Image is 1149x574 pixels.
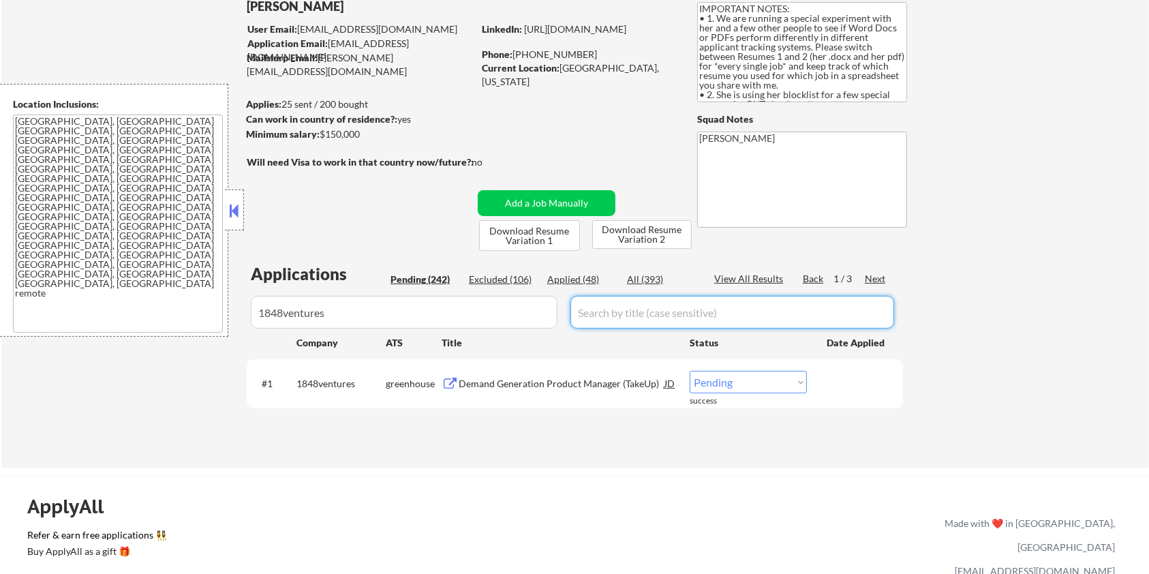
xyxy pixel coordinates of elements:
div: Demand Generation Product Manager (TakeUp) [459,377,664,391]
strong: Minimum salary: [246,128,320,140]
div: Squad Notes [697,112,907,126]
div: ATS [386,336,442,350]
div: 25 sent / 200 bought [246,97,473,111]
div: Back [803,272,825,286]
a: [URL][DOMAIN_NAME] [524,23,626,35]
div: Applied (48) [547,273,615,286]
div: Next [865,272,887,286]
div: Title [442,336,677,350]
div: [EMAIL_ADDRESS][DOMAIN_NAME] [247,37,473,63]
div: Applications [251,266,386,282]
button: Download Resume Variation 1 [479,220,580,251]
strong: Application Email: [247,37,328,49]
div: Pending (242) [390,273,459,286]
button: Download Resume Variation 2 [592,220,692,249]
div: Company [296,336,386,350]
strong: Current Location: [482,62,560,74]
input: Search by title (case sensitive) [570,296,894,329]
div: Date Applied [827,336,887,350]
button: Add a Job Manually [478,190,615,216]
div: Location Inclusions: [13,97,223,111]
div: Status [690,330,807,354]
a: Buy ApplyAll as a gift 🎁 [27,545,164,562]
a: Refer & earn free applications 👯‍♀️ [27,530,660,545]
div: [PHONE_NUMBER] [482,48,675,61]
input: Search by company (case sensitive) [251,296,557,329]
div: [PERSON_NAME][EMAIL_ADDRESS][DOMAIN_NAME] [247,51,473,78]
div: #1 [262,377,286,391]
strong: Mailslurp Email: [247,52,318,63]
strong: Phone: [482,48,512,60]
div: $150,000 [246,127,473,141]
div: All (393) [627,273,695,286]
div: yes [246,112,469,126]
strong: Will need Visa to work in that country now/future?: [247,156,474,168]
div: no [472,155,510,169]
div: [GEOGRAPHIC_DATA], [US_STATE] [482,61,675,88]
div: JD [663,371,677,395]
div: greenhouse [386,377,442,391]
div: 1848ventures [296,377,386,391]
div: View All Results [714,272,787,286]
strong: LinkedIn: [482,23,522,35]
div: [EMAIL_ADDRESS][DOMAIN_NAME] [247,22,473,36]
div: success [690,395,744,407]
strong: User Email: [247,23,297,35]
div: 1 / 3 [833,272,865,286]
div: ApplyAll [27,495,119,518]
strong: Applies: [246,98,281,110]
div: Made with ❤️ in [GEOGRAPHIC_DATA], [GEOGRAPHIC_DATA] [939,511,1115,559]
strong: Can work in country of residence?: [246,113,397,125]
div: Excluded (106) [469,273,537,286]
div: Buy ApplyAll as a gift 🎁 [27,547,164,556]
